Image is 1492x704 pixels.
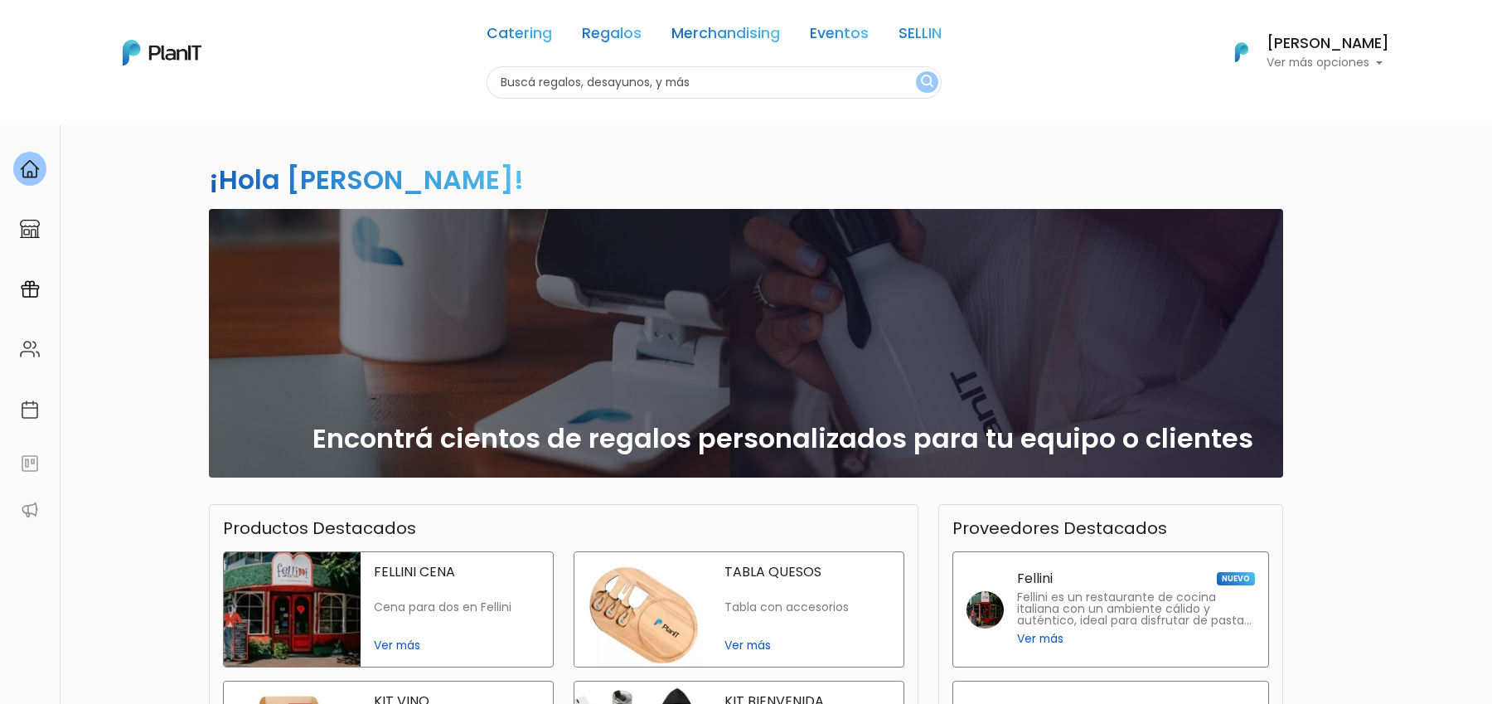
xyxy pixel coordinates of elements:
[1017,630,1063,648] span: Ver más
[671,27,780,46] a: Merchandising
[810,27,869,46] a: Eventos
[1223,34,1260,70] img: PlanIt Logo
[20,500,40,520] img: partners-52edf745621dab592f3b2c58e3bca9d71375a7ef29c3b500c9f145b62cc070d4.svg
[224,552,361,667] img: fellini cena
[724,566,890,579] p: TABLA QUESOS
[374,600,540,614] p: Cena para dos en Fellini
[952,551,1269,668] a: Fellini NUEVO Fellini es un restaurante de cocina italiana con un ambiente cálido y auténtico, id...
[20,279,40,299] img: campaigns-02234683943229c281be62815700db0a1741e53638e28bf9629b52c665b00959.svg
[209,161,524,198] h2: ¡Hola [PERSON_NAME]!
[20,219,40,239] img: marketplace-4ceaa7011d94191e9ded77b95e3339b90024bf715f7c57f8cf31f2d8c509eaba.svg
[1267,36,1389,51] h6: [PERSON_NAME]
[724,600,890,614] p: Tabla con accesorios
[487,66,942,99] input: Buscá regalos, desayunos, y más
[1217,572,1255,585] span: NUEVO
[1213,31,1389,74] button: PlanIt Logo [PERSON_NAME] Ver más opciones
[20,454,40,473] img: feedback-78b5a0c8f98aac82b08bfc38622c3050aee476f2c9584af64705fc4e61158814.svg
[123,40,201,66] img: PlanIt Logo
[952,518,1167,538] h3: Proveedores Destacados
[582,27,642,46] a: Regalos
[312,423,1253,454] h2: Encontrá cientos de regalos personalizados para tu equipo o clientes
[20,159,40,179] img: home-e721727adea9d79c4d83392d1f703f7f8bce08238fde08b1acbfd93340b81755.svg
[1017,572,1053,585] p: Fellini
[724,637,890,654] span: Ver más
[966,591,1004,629] img: fellini
[374,637,540,654] span: Ver más
[899,27,942,46] a: SELLIN
[374,566,540,579] p: FELLINI CENA
[20,400,40,420] img: calendar-87d922413cdce8b2cf7b7f5f62616a5cf9e4887200fb71536465627b3292af00.svg
[574,552,711,667] img: tabla quesos
[487,27,552,46] a: Catering
[1267,57,1389,69] p: Ver más opciones
[223,518,416,538] h3: Productos Destacados
[20,339,40,359] img: people-662611757002400ad9ed0e3c099ab2801c6687ba6c219adb57efc949bc21e19d.svg
[574,551,904,668] a: tabla quesos TABLA QUESOS Tabla con accesorios Ver más
[1017,592,1255,627] p: Fellini es un restaurante de cocina italiana con un ambiente cálido y auténtico, ideal para disfr...
[921,75,933,90] img: search_button-432b6d5273f82d61273b3651a40e1bd1b912527efae98b1b7a1b2c0702e16a8d.svg
[223,551,554,668] a: fellini cena FELLINI CENA Cena para dos en Fellini Ver más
